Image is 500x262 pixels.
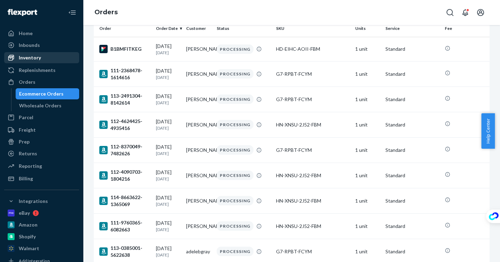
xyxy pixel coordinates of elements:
[156,74,181,80] p: [DATE]
[99,169,150,182] div: 112-4090703-1804216
[19,90,64,97] div: Ecommerce Orders
[8,9,37,16] img: Flexport logo
[4,76,79,88] a: Orders
[352,213,383,239] td: 1 unit
[99,67,150,81] div: 111-2368478-1614616
[156,150,181,156] p: [DATE]
[99,194,150,208] div: 114-8663622-1365069
[276,46,350,52] div: HD-EIHC-AOII-FBM
[4,173,79,184] a: Billing
[4,40,79,51] a: Inbounds
[94,20,153,37] th: Order
[4,243,79,254] a: Walmart
[4,52,79,63] a: Inventory
[156,118,181,131] div: [DATE]
[352,188,383,213] td: 1 unit
[4,161,79,172] a: Reporting
[183,61,214,87] td: [PERSON_NAME]
[4,231,79,242] a: Shopify
[4,207,79,219] a: eBay
[4,28,79,39] a: Home
[156,93,181,106] div: [DATE]
[385,96,439,103] p: Standard
[183,137,214,163] td: [PERSON_NAME]
[19,210,30,216] div: eBay
[352,87,383,112] td: 1 unit
[276,147,350,154] div: G7-RPBT-FCYM
[156,245,181,258] div: [DATE]
[16,88,80,99] a: Ecommerce Orders
[19,114,33,121] div: Parcel
[4,65,79,76] a: Replenishments
[99,219,150,233] div: 111-9760365-6082663
[99,118,150,132] div: 112-4624425-4935416
[385,71,439,77] p: Standard
[217,44,253,54] div: PROCESSING
[183,37,214,61] td: [PERSON_NAME]
[19,221,37,228] div: Amazon
[19,126,36,133] div: Freight
[383,20,442,37] th: Service
[217,69,253,79] div: PROCESSING
[276,96,350,103] div: G7-RPBT-FCYM
[156,50,181,56] p: [DATE]
[156,227,181,232] p: [DATE]
[352,163,383,188] td: 1 unit
[214,20,273,37] th: Status
[19,175,33,182] div: Billing
[217,95,253,104] div: PROCESSING
[385,248,439,255] p: Standard
[156,252,181,258] p: [DATE]
[183,188,214,213] td: [PERSON_NAME]
[4,219,79,230] a: Amazon
[352,137,383,163] td: 1 unit
[153,20,183,37] th: Order Date
[19,245,39,252] div: Walmart
[276,71,350,77] div: G7-RPBT-FCYM
[4,112,79,123] a: Parcel
[385,172,439,179] p: Standard
[19,67,56,74] div: Replenishments
[183,163,214,188] td: [PERSON_NAME]
[217,120,253,129] div: PROCESSING
[183,213,214,239] td: [PERSON_NAME]
[19,198,48,205] div: Integrations
[99,92,150,106] div: 113-2491304-8142614
[385,46,439,52] p: Standard
[19,150,37,157] div: Returns
[276,248,350,255] div: G7-RPBT-FCYM
[19,54,41,61] div: Inventory
[352,20,383,37] th: Units
[156,201,181,207] p: [DATE]
[352,61,383,87] td: 1 unit
[385,223,439,230] p: Standard
[4,148,79,159] a: Returns
[156,176,181,182] p: [DATE]
[217,171,253,180] div: PROCESSING
[156,169,181,182] div: [DATE]
[443,6,457,19] button: Open Search Box
[19,138,30,145] div: Prep
[4,196,79,207] button: Integrations
[276,121,350,128] div: HN-XNSU-2J52-FBM
[217,221,253,231] div: PROCESSING
[352,37,383,61] td: 1 unit
[156,100,181,106] p: [DATE]
[156,43,181,56] div: [DATE]
[481,113,495,149] button: Help Center
[156,67,181,80] div: [DATE]
[217,247,253,256] div: PROCESSING
[156,220,181,232] div: [DATE]
[156,144,181,156] div: [DATE]
[94,8,118,16] a: Orders
[99,45,150,53] div: B1BMFITKEG
[156,194,181,207] div: [DATE]
[19,79,35,85] div: Orders
[385,197,439,204] p: Standard
[273,20,352,37] th: SKU
[217,196,253,205] div: PROCESSING
[19,30,33,37] div: Home
[4,136,79,147] a: Prep
[19,42,40,49] div: Inbounds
